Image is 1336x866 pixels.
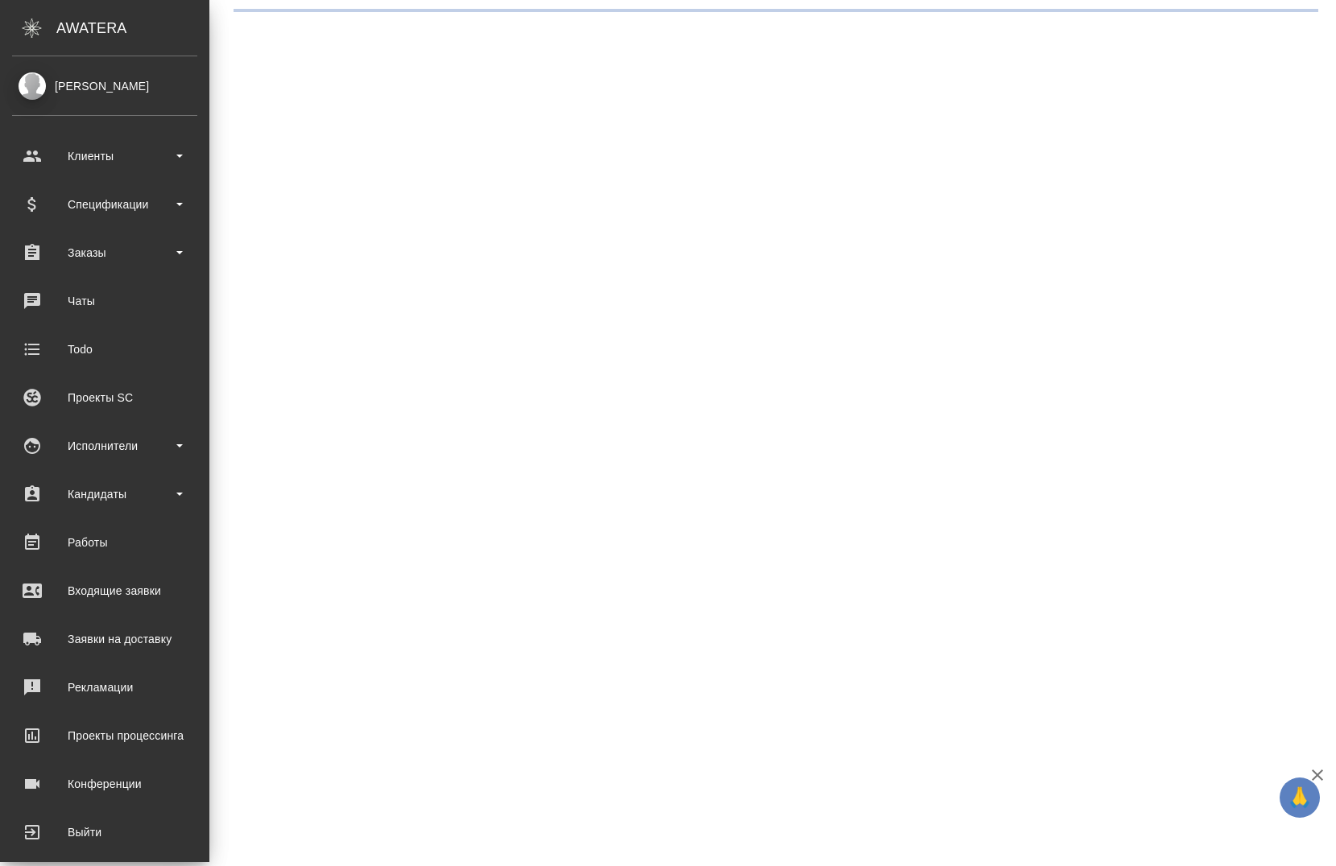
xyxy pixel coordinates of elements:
[12,192,197,216] div: Спецификации
[12,627,197,651] div: Заявки на доставку
[4,619,205,659] a: Заявки на доставку
[1286,781,1313,814] span: 🙏
[12,675,197,699] div: Рекламации
[12,820,197,844] div: Выйти
[12,337,197,361] div: Todo
[12,241,197,265] div: Заказы
[4,667,205,707] a: Рекламации
[12,434,197,458] div: Исполнители
[12,724,197,748] div: Проекты процессинга
[12,144,197,168] div: Клиенты
[4,812,205,852] a: Выйти
[12,530,197,555] div: Работы
[12,579,197,603] div: Входящие заявки
[12,289,197,313] div: Чаты
[12,77,197,95] div: [PERSON_NAME]
[12,386,197,410] div: Проекты SC
[4,764,205,804] a: Конференции
[4,522,205,563] a: Работы
[4,377,205,418] a: Проекты SC
[4,571,205,611] a: Входящие заявки
[4,281,205,321] a: Чаты
[1280,777,1320,818] button: 🙏
[12,482,197,506] div: Кандидаты
[4,329,205,369] a: Todo
[56,12,209,44] div: AWATERA
[12,772,197,796] div: Конференции
[4,715,205,756] a: Проекты процессинга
